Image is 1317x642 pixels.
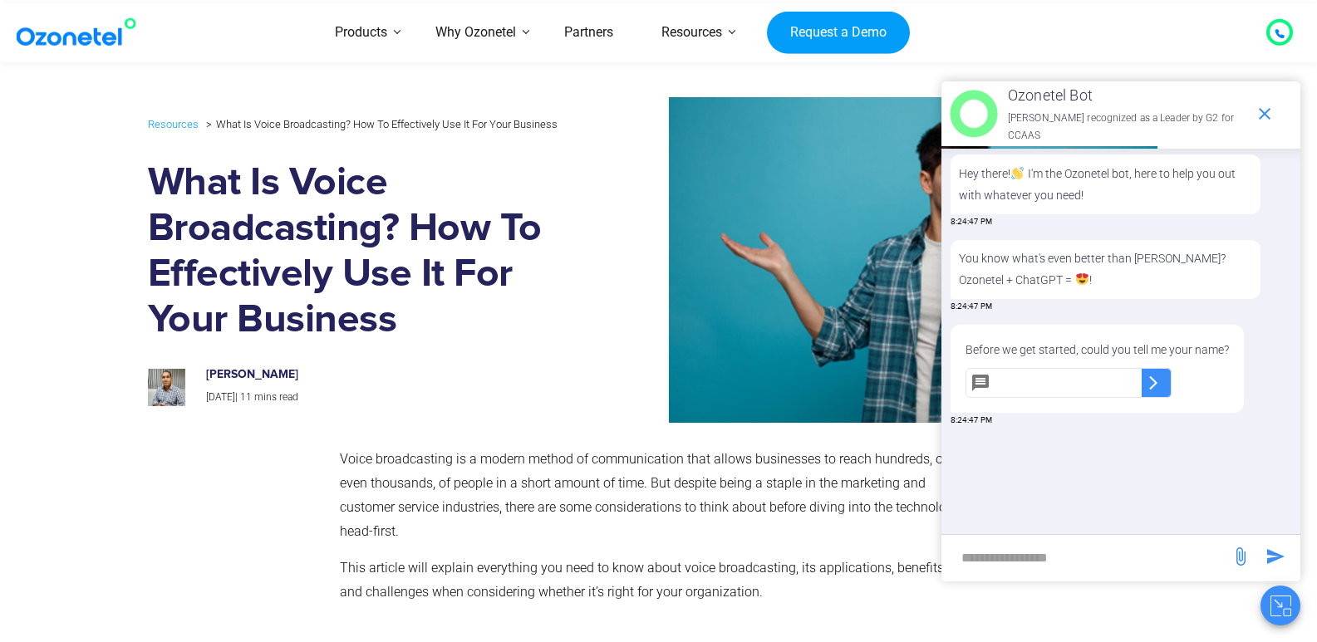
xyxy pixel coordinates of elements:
[340,448,971,543] p: Voice broadcasting is a modern method of communication that allows businesses to reach hundreds, ...
[1008,166,1028,181] span: !
[767,11,909,54] a: Request a Demo
[951,301,992,313] span: 8:24:47 PM
[950,90,998,138] img: header
[311,3,411,62] a: Products
[637,3,746,62] a: Resources
[950,543,1222,573] div: new-msg-input
[1008,82,1246,109] p: Ozonetel Bot
[1224,540,1257,573] span: send message
[411,3,540,62] a: Why Ozonetel
[202,114,558,135] li: What Is Voice Broadcasting? How To Effectively Use It For Your Business
[966,340,1229,360] p: Before we get started, could you tell me your name?
[1076,273,1088,286] img: 😍
[148,160,574,343] h1: What Is Voice Broadcasting? How To Effectively Use It For Your Business
[240,391,252,403] span: 11
[951,216,992,228] span: 8:24:47 PM
[206,368,557,382] h6: [PERSON_NAME]
[959,248,1252,292] p: You know what's even better than [PERSON_NAME]? Ozonetel + ChatGPT =
[951,414,992,427] span: 8:24:47 PM
[540,3,637,62] a: Partners
[254,391,298,403] span: mins read
[1008,110,1246,145] p: [PERSON_NAME] recognized as a Leader by G2 for CCAAS
[959,163,1252,206] p: Hey there I'm the Ozonetel bot, here to help you out with whatever you need!
[148,115,199,134] a: Resources
[1248,97,1281,130] span: end chat or minimize
[1072,272,1092,287] span: !
[340,556,971,605] p: This article will explain everything you need to know about voice broadcasting, its applications,...
[1260,586,1300,625] button: Close chat
[1011,167,1024,179] img: 👋
[206,391,235,403] span: [DATE]
[206,389,557,407] p: |
[148,369,185,406] img: prashanth-kancherla_avatar-200x200.jpeg
[1259,540,1292,573] span: send message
